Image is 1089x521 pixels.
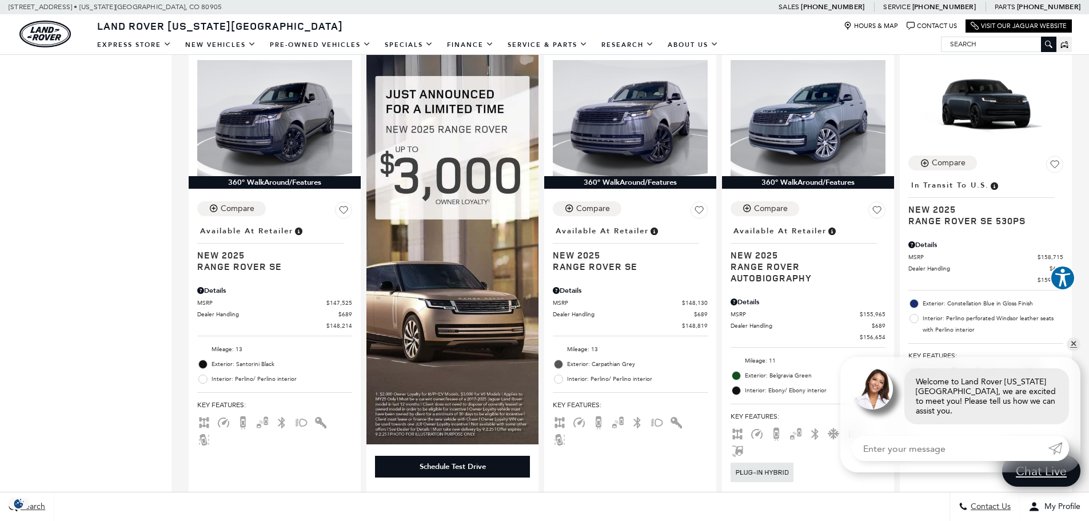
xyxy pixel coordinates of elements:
[731,321,885,330] a: Dealer Handling $689
[212,359,352,370] span: Exterior: Santorini Black
[1046,156,1063,177] button: Save Vehicle
[553,285,708,296] div: Pricing Details - Range Rover SE
[908,156,977,170] button: Compare Vehicle
[968,502,1011,512] span: Contact Us
[1050,265,1075,291] button: Explore your accessibility options
[378,35,440,55] a: Specials
[553,435,567,443] span: Lane Warning
[872,321,885,330] span: $689
[595,35,661,55] a: Research
[263,35,378,55] a: Pre-Owned Vehicles
[908,264,1063,273] a: Dealer Handling $689
[197,321,352,330] a: $148,214
[691,201,708,223] button: Save Vehicle
[789,429,803,437] span: Blind Spot Monitor
[779,3,799,11] span: Sales
[553,249,699,261] span: New 2025
[501,35,595,55] a: Service & Parts
[731,410,885,423] span: Key Features :
[6,498,32,510] section: Click to Open Cookie Consent Modal
[1040,502,1080,512] span: My Profile
[923,298,1063,309] span: Exterior: Constellation Blue in Gloss Finish
[197,285,352,296] div: Pricing Details - Range Rover SE
[567,373,708,385] span: Interior: Perlino/ Perlino interior
[294,417,308,425] span: Fog Lights
[883,3,910,11] span: Service
[731,261,877,284] span: Range Rover Autobiography
[769,429,783,437] span: Backup Camera
[6,498,32,510] img: Opt-Out Icon
[592,417,605,425] span: Backup Camera
[989,179,999,192] span: Vehicle has shipped from factory of origin. Estimated time of delivery to Retailer is on average ...
[912,2,976,11] a: [PHONE_NUMBER]
[682,321,708,330] span: $148,819
[731,333,885,341] a: $156,654
[1038,253,1063,261] span: $158,715
[236,417,250,425] span: Backup Camera
[553,299,708,307] a: MSRP $148,130
[801,2,864,11] a: [PHONE_NUMBER]
[844,22,898,30] a: Hours & Map
[731,353,885,368] li: Mileage: 11
[197,261,344,272] span: Range Rover SE
[911,179,989,192] span: In Transit to U.S.
[189,176,361,189] div: 360° WalkAround/Features
[326,321,352,330] span: $148,214
[556,225,649,237] span: Available at Retailer
[256,417,269,425] span: Blind Spot Monitor
[942,37,1056,51] input: Search
[553,321,708,330] a: $148,819
[576,204,610,214] div: Compare
[932,158,966,168] div: Compare
[553,223,708,272] a: Available at RetailerNew 2025Range Rover SE
[661,35,725,55] a: About Us
[995,3,1015,11] span: Parts
[553,60,708,176] img: 2025 LAND ROVER Range Rover SE
[553,299,682,307] span: MSRP
[197,201,266,216] button: Compare Vehicle
[572,417,586,425] span: Adaptive Cruise Control
[731,201,799,216] button: Compare Vehicle
[197,60,352,176] img: 2025 LAND ROVER Range Rover SE
[722,176,894,189] div: 360° WalkAround/Features
[375,456,530,478] div: Schedule Test Drive
[293,225,304,237] span: Vehicle is in stock and ready for immediate delivery. Due to demand, availability is subject to c...
[908,177,1063,226] a: In Transit to U.S.New 2025Range Rover SE 530PS
[731,429,744,437] span: AWD
[731,297,885,307] div: Pricing Details - Range Rover Autobiography
[178,35,263,55] a: New Vehicles
[553,417,567,425] span: AWD
[553,261,699,272] span: Range Rover SE
[197,223,352,272] a: Available at RetailerNew 2025Range Rover SE
[852,368,893,409] img: Agent profile photo
[217,417,230,425] span: Adaptive Cruise Control
[197,299,326,307] span: MSRP
[338,310,352,319] span: $689
[197,342,352,357] li: Mileage: 13
[745,370,885,381] span: Exterior: Belgravia Green
[553,399,708,411] span: Key Features :
[731,249,877,261] span: New 2025
[827,225,837,237] span: Vehicle is in stock and ready for immediate delivery. Due to demand, availability is subject to c...
[860,310,885,319] span: $155,965
[908,215,1055,226] span: Range Rover SE 530PS
[731,60,885,176] img: 2025 LAND ROVER Range Rover Autobiography
[908,349,1063,362] span: Key Features :
[326,299,352,307] span: $147,525
[1050,265,1075,293] aside: Accessibility Help Desk
[544,176,716,189] div: 360° WalkAround/Features
[828,429,841,437] span: Cooled Seats
[908,204,1055,215] span: New 2025
[567,359,708,370] span: Exterior: Carpathian Grey
[553,342,708,357] li: Mileage: 13
[908,60,1063,147] img: 2025 LAND ROVER Range Rover SE 530PS
[212,373,352,385] span: Interior: Perlino/ Perlino interior
[1038,276,1063,284] span: $159,404
[631,417,644,425] span: Bluetooth
[90,19,350,33] a: Land Rover [US_STATE][GEOGRAPHIC_DATA]
[731,223,885,284] a: Available at RetailerNew 2025Range Rover Autobiography
[669,417,683,425] span: Keyless Entry
[197,399,352,411] span: Key Features :
[420,462,486,472] div: Schedule Test Drive
[731,321,872,330] span: Dealer Handling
